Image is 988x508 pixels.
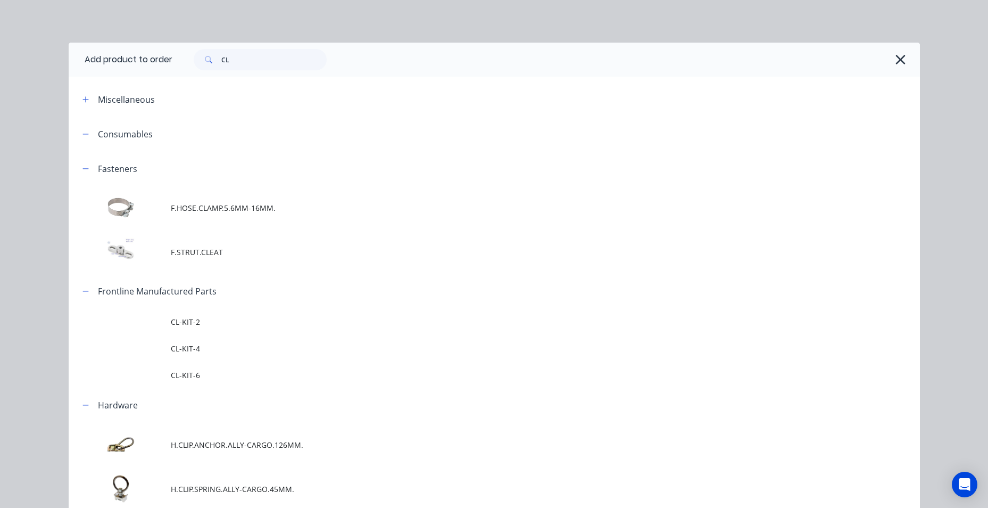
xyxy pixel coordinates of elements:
span: F.STRUT.CLEAT [171,247,770,258]
span: CL-KIT-6 [171,370,770,381]
span: H.CLIP.ANCHOR.ALLY-CARGO.126MM. [171,439,770,450]
span: CL-KIT-2 [171,316,770,327]
span: CL-KIT-4 [171,343,770,354]
div: Fasteners [98,162,137,175]
input: Search... [221,49,327,70]
div: Miscellaneous [98,93,155,106]
div: Consumables [98,128,153,141]
span: F.HOSE.CLAMP.5.6MM-16MM. [171,202,770,214]
div: Frontline Manufactured Parts [98,285,217,298]
span: H.CLIP.SPRING.ALLY-CARGO.45MM. [171,484,770,495]
div: Open Intercom Messenger [952,472,977,497]
div: Add product to order [69,43,172,77]
div: Hardware [98,399,138,412]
